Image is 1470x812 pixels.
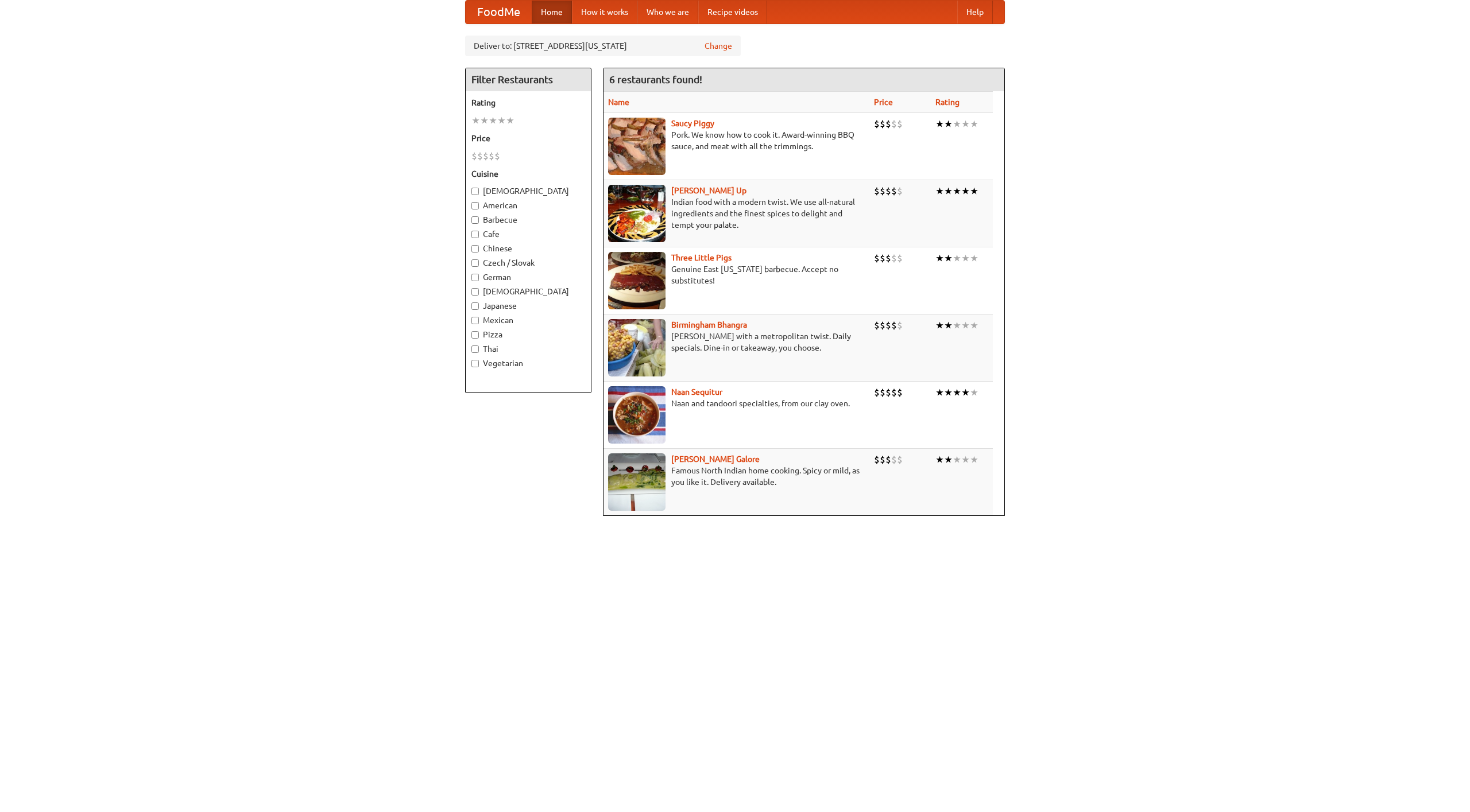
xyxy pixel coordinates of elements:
[471,133,585,144] h5: Price
[957,1,993,24] a: Help
[483,150,489,162] li: $
[944,453,953,466] li: ★
[608,263,865,286] p: Genuine East [US_STATE] barbecue. Accept no substitutes!
[874,252,880,265] li: $
[671,320,747,329] a: Birmingham Bhangra
[897,453,903,466] li: $
[961,453,970,466] li: ★
[471,302,479,310] input: Japanese
[935,386,944,399] li: ★
[471,300,585,312] label: Japanese
[608,331,865,353] p: [PERSON_NAME] with a metropolitan twist. Daily specials. Dine-in or takeaway, you choose.
[897,118,903,130] li: $
[935,319,944,332] li: ★
[489,150,494,162] li: $
[637,1,698,24] a: Who we are
[891,319,897,332] li: $
[471,286,585,297] label: [DEMOGRAPHIC_DATA]
[608,398,865,409] p: Naan and tandoori specialties, from our clay oven.
[885,252,891,265] li: $
[471,329,585,340] label: Pizza
[471,150,477,162] li: $
[471,343,585,355] label: Thai
[970,453,978,466] li: ★
[698,1,767,24] a: Recipe videos
[671,454,760,464] a: [PERSON_NAME] Galore
[953,252,961,265] li: ★
[671,119,714,128] a: Saucy Piggy
[471,97,585,108] h5: Rating
[891,118,897,130] li: $
[953,386,961,399] li: ★
[897,252,903,265] li: $
[471,188,479,195] input: [DEMOGRAPHIC_DATA]
[880,386,885,399] li: $
[880,118,885,130] li: $
[961,319,970,332] li: ★
[671,186,746,195] b: [PERSON_NAME] Up
[471,331,479,339] input: Pizza
[897,386,903,399] li: $
[880,319,885,332] li: $
[471,243,585,254] label: Chinese
[489,114,497,127] li: ★
[471,257,585,269] label: Czech / Slovak
[471,245,479,252] input: Chinese
[944,185,953,197] li: ★
[465,36,741,56] div: Deliver to: [STREET_ADDRESS][US_STATE]
[970,252,978,265] li: ★
[608,319,666,376] img: bhangra.jpg
[506,114,514,127] li: ★
[935,185,944,197] li: ★
[953,453,961,466] li: ★
[532,1,572,24] a: Home
[970,118,978,130] li: ★
[471,168,585,180] h5: Cuisine
[671,387,722,397] a: Naan Sequitur
[891,386,897,399] li: $
[944,386,953,399] li: ★
[497,114,506,127] li: ★
[471,345,479,353] input: Thai
[935,118,944,130] li: ★
[874,319,880,332] li: $
[970,319,978,332] li: ★
[477,150,483,162] li: $
[471,288,479,296] input: [DEMOGRAPHIC_DATA]
[897,185,903,197] li: $
[494,150,500,162] li: $
[891,185,897,197] li: $
[944,118,953,130] li: ★
[471,274,479,281] input: German
[471,216,479,224] input: Barbecue
[953,319,961,332] li: ★
[935,252,944,265] li: ★
[891,453,897,466] li: $
[471,185,585,197] label: [DEMOGRAPHIC_DATA]
[671,253,732,262] a: Three Little Pigs
[608,118,666,175] img: saucy.jpg
[471,314,585,326] label: Mexican
[961,386,970,399] li: ★
[891,252,897,265] li: $
[880,252,885,265] li: $
[885,386,891,399] li: $
[953,118,961,130] li: ★
[874,98,893,107] a: Price
[471,200,585,211] label: American
[608,185,666,242] img: curryup.jpg
[608,453,666,511] img: currygalore.jpg
[572,1,637,24] a: How it works
[705,40,732,52] a: Change
[944,319,953,332] li: ★
[608,386,666,444] img: naansequitur.jpg
[961,118,970,130] li: ★
[961,185,970,197] li: ★
[471,358,585,369] label: Vegetarian
[608,129,865,152] p: Pork. We know how to cook it. Award-winning BBQ sauce, and meat with all the trimmings.
[874,118,880,130] li: $
[608,196,865,231] p: Indian food with a modern twist. We use all-natural ingredients and the finest spices to delight ...
[874,453,880,466] li: $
